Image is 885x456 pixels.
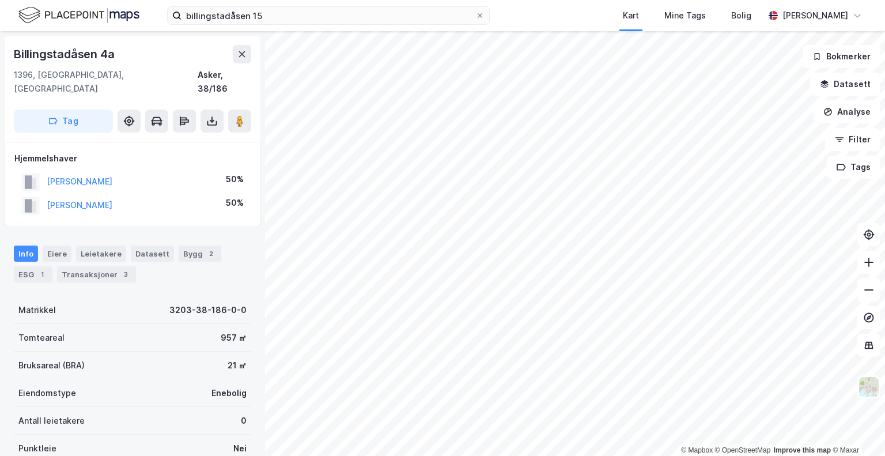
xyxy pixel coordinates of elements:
button: Bokmerker [803,45,880,68]
a: Improve this map [774,446,831,454]
div: Datasett [131,246,174,262]
button: Analyse [814,100,880,123]
div: Mine Tags [664,9,706,22]
div: 50% [226,172,244,186]
button: Datasett [810,73,880,96]
div: Eiere [43,246,71,262]
div: 1 [36,269,48,280]
div: Kart [623,9,639,22]
div: Tomteareal [18,331,65,345]
div: Hjemmelshaver [14,152,251,165]
input: Søk på adresse, matrikkel, gårdeiere, leietakere eller personer [181,7,475,24]
div: Matrikkel [18,303,56,317]
div: Punktleie [18,442,56,455]
a: Mapbox [681,446,713,454]
div: 3203-38-186-0-0 [169,303,247,317]
iframe: Chat Widget [827,401,885,456]
div: Bygg [179,246,221,262]
button: Filter [825,128,880,151]
div: Asker, 38/186 [198,68,251,96]
a: OpenStreetMap [715,446,771,454]
div: 3 [120,269,131,280]
div: 2 [205,248,217,259]
div: Antall leietakere [18,414,85,428]
div: Eiendomstype [18,386,76,400]
div: Info [14,246,38,262]
div: ESG [14,266,52,282]
div: 50% [226,196,244,210]
div: 21 ㎡ [228,359,247,372]
div: Billingstadåsen 4a [14,45,116,63]
img: Z [858,376,880,398]
div: 1396, [GEOGRAPHIC_DATA], [GEOGRAPHIC_DATA] [14,68,198,96]
div: 957 ㎡ [221,331,247,345]
div: Transaksjoner [57,266,136,282]
button: Tag [14,110,113,133]
div: 0 [241,414,247,428]
div: Nei [233,442,247,455]
div: Enebolig [211,386,247,400]
div: Bruksareal (BRA) [18,359,85,372]
div: Leietakere [76,246,126,262]
img: logo.f888ab2527a4732fd821a326f86c7f29.svg [18,5,139,25]
div: [PERSON_NAME] [782,9,848,22]
button: Tags [827,156,880,179]
div: Bolig [731,9,751,22]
